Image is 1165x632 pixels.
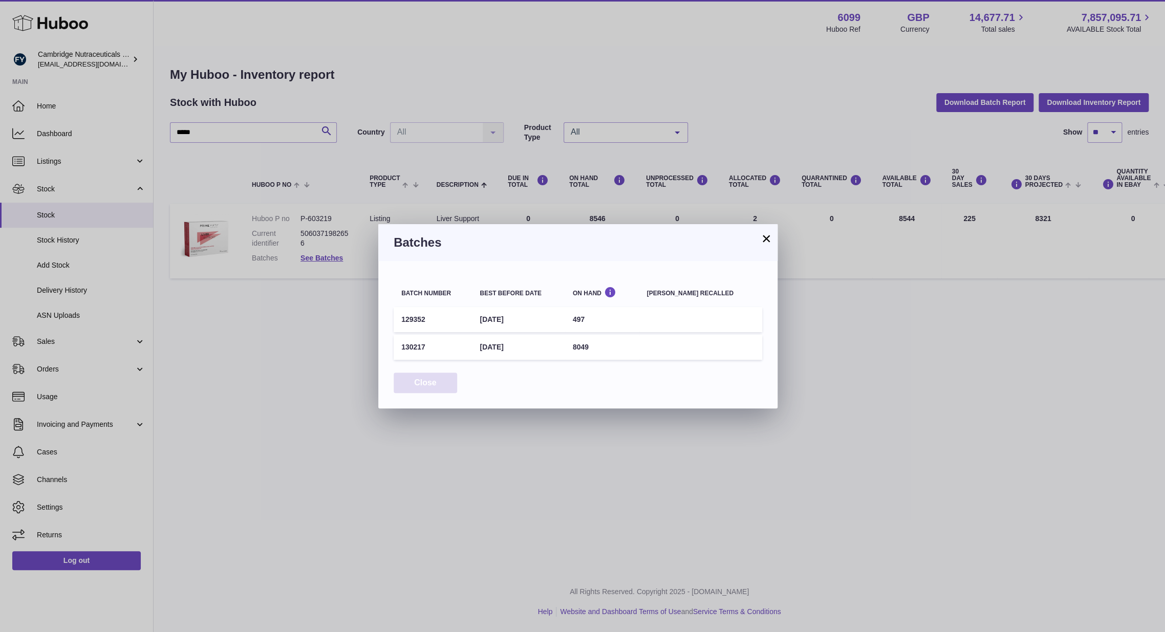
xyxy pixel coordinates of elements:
[565,335,639,360] td: 8049
[472,307,565,332] td: [DATE]
[394,335,472,360] td: 130217
[394,234,762,251] h3: Batches
[394,373,457,394] button: Close
[565,307,639,332] td: 497
[472,335,565,360] td: [DATE]
[480,290,557,297] div: Best before date
[647,290,754,297] div: [PERSON_NAME] recalled
[394,307,472,332] td: 129352
[573,287,632,296] div: On Hand
[401,290,464,297] div: Batch number
[760,232,772,245] button: ×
